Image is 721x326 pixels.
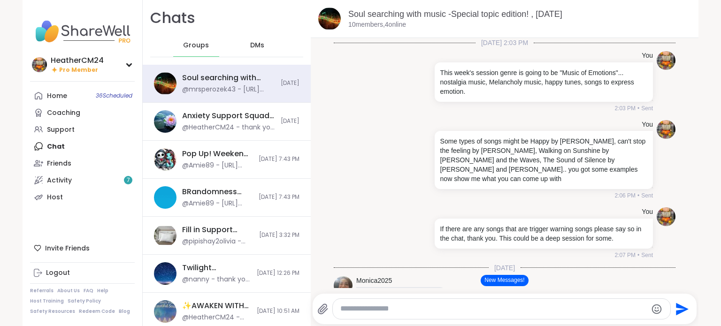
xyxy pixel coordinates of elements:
[150,8,195,29] h1: Chats
[182,111,275,121] div: Anxiety Support Squad- Living with Health Issues, [DATE]
[440,136,647,183] p: Some types of songs might be Happy by [PERSON_NAME], can't stop the feeling by [PERSON_NAME], Wal...
[154,186,176,209] img: BRandomness Unstable Connection Open Forum, Oct 05
[657,207,675,226] img: https://sharewell-space-live.sfo3.digitaloceanspaces.com/user-generated/e72d2dfd-06ae-43a5-b116-a...
[68,298,101,304] a: Safety Policy
[257,307,299,315] span: [DATE] 10:51 AM
[281,79,299,87] span: [DATE]
[356,276,392,286] a: Monica2025
[30,87,135,104] a: Home36Scheduled
[154,148,176,171] img: Pop Up! Weekend Session!, Oct 05
[30,240,135,257] div: Invite Friends
[182,73,275,83] div: Soul searching with music -Special topic edition! , [DATE]
[281,117,299,125] span: [DATE]
[182,313,251,322] div: @HeatherCM24 - That's awesome! I thought about doing that... but i normally do not while I'm gett...
[637,251,639,259] span: •
[57,288,80,294] a: About Us
[51,55,104,66] div: HeatherCM24
[637,104,639,113] span: •
[259,231,299,239] span: [DATE] 3:32 PM
[46,268,70,278] div: Logout
[154,262,176,285] img: Twilight Tranquility: Guided Meditations , Oct 03
[47,108,80,118] div: Coaching
[642,120,653,129] h4: You
[182,301,251,311] div: ✨AWAKEN WITH BEAUTIFUL SOULS✨, [DATE]
[476,38,534,47] span: [DATE] 2:03 PM
[154,300,176,323] img: ✨AWAKEN WITH BEAUTIFUL SOULS✨, Oct 03
[182,85,275,94] div: @mrsperozek43 - [URL][DOMAIN_NAME]
[348,9,562,19] a: Soul searching with music -Special topic edition! , [DATE]
[183,41,209,50] span: Groups
[30,155,135,172] a: Friends
[182,199,253,208] div: @Amie89 - [URL][DOMAIN_NAME]
[127,176,130,184] span: 7
[96,92,132,99] span: 36 Scheduled
[340,304,647,314] textarea: Type your message
[182,263,251,273] div: Twilight Tranquility: Guided Meditations , [DATE]
[614,104,636,113] span: 2:03 PM
[259,193,299,201] span: [DATE] 7:43 PM
[334,276,353,295] img: https://sharewell-space-live.sfo3.digitaloceanspaces.com/user-generated/41d32855-0ec4-4264-b983-4...
[671,298,692,319] button: Send
[182,161,253,170] div: @Amie89 - [URL][DOMAIN_NAME]
[154,224,176,247] img: Fill in Support Comfort Group # 1, Oct 05
[481,275,528,286] button: New Messages!
[642,51,653,61] h4: You
[119,308,130,315] a: Blog
[84,288,93,294] a: FAQ
[259,155,299,163] span: [DATE] 7:43 PM
[30,298,64,304] a: Host Training
[30,172,135,189] a: Activity7
[47,125,75,135] div: Support
[440,224,647,243] p: If there are any songs that are trigger warning songs please say so in the chat, thank you. This ...
[47,176,72,185] div: Activity
[182,123,275,132] div: @HeatherCM24 - thank you all for coming! enjoy the rest of the day!
[440,68,647,96] p: This week's session genre is going to be "Music of Emotions"... nostalgia music, Melancholy music...
[182,149,253,159] div: Pop Up! Weekend Session!, [DATE]
[47,193,63,202] div: Host
[32,57,47,72] img: HeatherCM24
[30,15,135,48] img: ShareWell Nav Logo
[348,20,406,30] p: 10 members, 4 online
[154,72,176,95] img: Soul searching with music -Special topic edition! , Oct 06
[637,191,639,200] span: •
[182,237,253,246] div: @pipishay2olivia - [URL][DOMAIN_NAME]
[182,225,253,235] div: Fill in Support Comfort Group # 1, [DATE]
[257,269,299,277] span: [DATE] 12:26 PM
[30,189,135,205] a: Host
[182,187,253,197] div: BRandomness Unstable Connection Open Forum, [DATE]
[614,191,636,200] span: 2:06 PM
[641,104,653,113] span: Sent
[657,51,675,70] img: https://sharewell-space-live.sfo3.digitaloceanspaces.com/user-generated/e72d2dfd-06ae-43a5-b116-a...
[250,41,264,50] span: DMs
[59,66,98,74] span: Pro Member
[182,275,251,284] div: @nanny - thank you so much💕
[47,159,71,168] div: Friends
[651,303,662,315] button: Emoji picker
[318,8,341,30] img: Soul searching with music -Special topic edition! , Oct 06
[641,191,653,200] span: Sent
[642,207,653,217] h4: You
[657,120,675,139] img: https://sharewell-space-live.sfo3.digitaloceanspaces.com/user-generated/e72d2dfd-06ae-43a5-b116-a...
[30,104,135,121] a: Coaching
[30,288,54,294] a: Referrals
[489,263,521,273] span: [DATE]
[30,121,135,138] a: Support
[614,251,636,259] span: 2:07 PM
[154,110,176,133] img: Anxiety Support Squad- Living with Health Issues, Oct 06
[30,308,75,315] a: Safety Resources
[641,251,653,259] span: Sent
[47,91,67,101] div: Home
[30,265,135,281] a: Logout
[97,288,108,294] a: Help
[79,308,115,315] a: Redeem Code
